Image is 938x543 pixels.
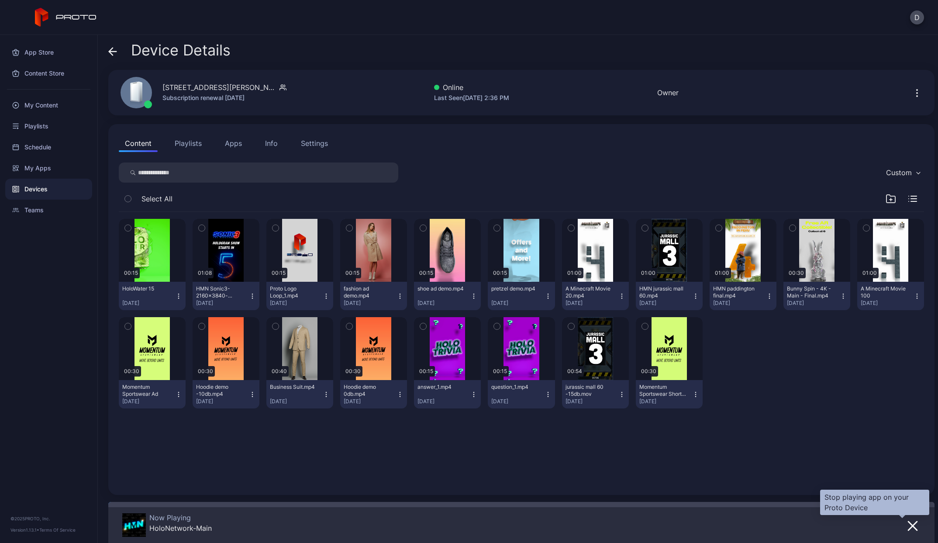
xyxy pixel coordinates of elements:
[270,398,323,405] div: [DATE]
[5,63,92,84] a: Content Store
[122,285,170,292] div: HoloWater 15
[713,300,766,307] div: [DATE]
[270,300,323,307] div: [DATE]
[566,384,614,398] div: jurassic mall 60 -15db.mov
[434,93,509,103] div: Last Seen [DATE] 2:36 PM
[196,384,244,398] div: Hoodie demo -10db.mp4
[169,135,208,152] button: Playlists
[882,163,924,183] button: Custom
[122,300,175,307] div: [DATE]
[5,116,92,137] a: Playlists
[414,380,481,408] button: answer_1.mp4[DATE]
[119,135,158,152] button: Content
[566,300,618,307] div: [DATE]
[162,93,286,103] div: Subscription renewal [DATE]
[417,285,466,292] div: shoe ad demo.mp4
[193,380,259,408] button: Hoodie demo -10db.mp4[DATE]
[488,282,555,310] button: pretzel demo.mp4[DATE]
[562,380,629,408] button: jurassic mall 60 -15db.mov[DATE]
[910,10,924,24] button: D
[562,282,629,310] button: A Minecraft Movie 20.mp4[DATE]
[417,398,470,405] div: [DATE]
[149,513,212,522] div: Now Playing
[193,282,259,310] button: HMN Sonic3-2160x3840-v8.mp4[DATE]
[491,398,544,405] div: [DATE]
[149,524,212,533] div: HoloNetwork-Main
[5,200,92,221] a: Teams
[219,135,248,152] button: Apps
[122,384,170,398] div: Momentum Sportswear Ad
[787,300,840,307] div: [DATE]
[340,282,407,310] button: fashion ad demo.mp4[DATE]
[344,384,392,398] div: Hoodie demo 0db.mp4
[39,527,76,533] a: Terms Of Service
[295,135,334,152] button: Settings
[196,398,249,405] div: [DATE]
[491,300,544,307] div: [DATE]
[196,285,244,299] div: HMN Sonic3-2160x3840-v8.mp4
[301,138,328,149] div: Settings
[266,282,333,310] button: Proto Logo Loop_1.mp4[DATE]
[636,380,703,408] button: Momentum Sportswear Shorts -10db.mp4[DATE]
[886,168,912,177] div: Custom
[861,300,914,307] div: [DATE]
[639,384,687,398] div: Momentum Sportswear Shorts -10db.mp4
[10,527,39,533] span: Version 1.13.1 •
[344,285,392,299] div: fashion ad demo.mp4
[414,282,481,310] button: shoe ad demo.mp4[DATE]
[131,42,231,59] span: Device Details
[434,82,509,93] div: Online
[417,300,470,307] div: [DATE]
[162,82,276,93] div: [STREET_ADDRESS][PERSON_NAME]
[639,300,692,307] div: [DATE]
[196,300,249,307] div: [DATE]
[266,380,333,408] button: Business Suit.mp4[DATE]
[270,384,318,391] div: Business Suit.mp4
[657,87,679,98] div: Owner
[566,285,614,299] div: A Minecraft Movie 20.mp4
[713,285,761,299] div: HMN paddington final.mp4
[340,380,407,408] button: Hoodie demo 0db.mp4[DATE]
[344,300,397,307] div: [DATE]
[259,135,284,152] button: Info
[710,282,776,310] button: HMN paddington final.mp4[DATE]
[639,285,687,299] div: HMN jurassic mall 60.mp4
[824,492,925,513] div: Stop playing app on your Proto Device
[639,398,692,405] div: [DATE]
[265,138,278,149] div: Info
[783,282,850,310] button: Bunny Spin - 4K - Main - Final.mp4[DATE]
[566,398,618,405] div: [DATE]
[5,95,92,116] a: My Content
[5,137,92,158] a: Schedule
[488,380,555,408] button: question_1.mp4[DATE]
[5,42,92,63] a: App Store
[5,179,92,200] a: Devices
[787,285,835,299] div: Bunny Spin - 4K - Main - Final.mp4
[636,282,703,310] button: HMN jurassic mall 60.mp4[DATE]
[270,285,318,299] div: Proto Logo Loop_1.mp4
[119,380,186,408] button: Momentum Sportswear Ad[DATE]
[10,515,87,522] div: © 2025 PROTO, Inc.
[344,398,397,405] div: [DATE]
[119,282,186,310] button: HoloWater 15[DATE]
[122,398,175,405] div: [DATE]
[417,384,466,391] div: answer_1.mp4
[861,285,909,299] div: A Minecraft Movie 100
[491,384,539,391] div: question_1.mp4
[5,158,92,179] a: My Apps
[491,285,539,292] div: pretzel demo.mp4
[141,194,172,204] span: Select All
[857,282,924,310] button: A Minecraft Movie 100[DATE]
